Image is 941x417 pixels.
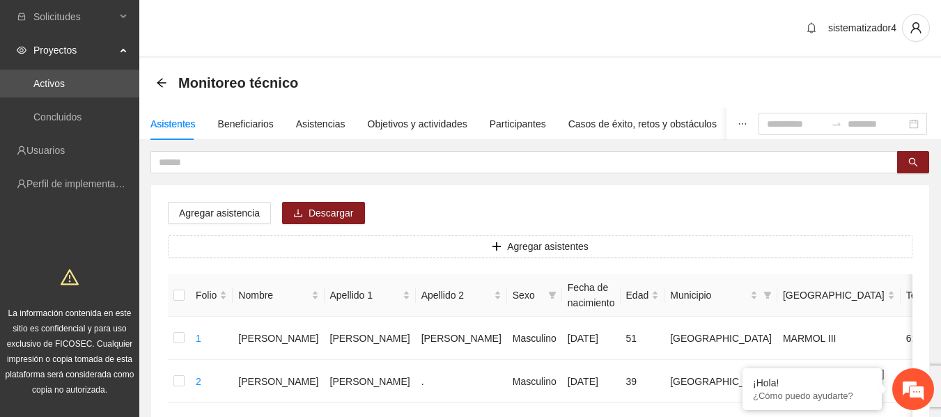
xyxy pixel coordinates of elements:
[325,360,416,403] td: [PERSON_NAME]
[228,7,262,40] div: Minimizar ventana de chat en vivo
[902,14,930,42] button: user
[72,71,234,89] div: Chatee con nosotros ahora
[196,333,201,344] a: 1
[777,317,901,360] td: MARMOL III
[421,288,491,303] span: Apellido 2
[178,72,298,94] span: Monitoreo técnico
[777,274,901,317] th: Colonia
[168,235,912,258] button: plusAgregar asistentes
[777,360,901,403] td: [GEOGRAPHIC_DATA] 2000
[150,116,196,132] div: Asistentes
[17,45,26,55] span: eye
[282,202,365,224] button: downloadDescargar
[828,22,896,33] span: sistematizador4
[664,274,777,317] th: Municipio
[416,274,507,317] th: Apellido 2
[196,376,201,387] a: 2
[761,285,775,306] span: filter
[621,274,665,317] th: Edad
[416,360,507,403] td: .
[368,116,467,132] div: Objetivos y actividades
[726,108,759,140] button: ellipsis
[903,22,929,34] span: user
[179,205,260,221] span: Agregar asistencia
[168,202,271,224] button: Agregar asistencia
[783,288,885,303] span: [GEOGRAPHIC_DATA]
[831,118,842,129] span: swap-right
[330,288,400,303] span: Apellido 1
[218,116,274,132] div: Beneficiarios
[196,288,217,303] span: Folio
[513,288,543,303] span: Sexo
[6,308,134,395] span: La información contenida en este sitio es confidencial y para uso exclusivo de FICOSEC. Cualquier...
[156,77,167,88] span: arrow-left
[664,317,777,360] td: [GEOGRAPHIC_DATA]
[26,178,135,189] a: Perfil de implementadora
[33,78,65,89] a: Activos
[190,274,233,317] th: Folio
[548,291,557,299] span: filter
[490,116,546,132] div: Participantes
[233,360,324,403] td: [PERSON_NAME]
[325,274,416,317] th: Apellido 1
[233,274,324,317] th: Nombre
[325,317,416,360] td: [PERSON_NAME]
[670,288,747,303] span: Municipio
[238,288,308,303] span: Nombre
[562,317,621,360] td: [DATE]
[156,77,167,89] div: Back
[81,132,192,273] span: Estamos en línea.
[801,22,822,33] span: bell
[26,145,65,156] a: Usuarios
[664,360,777,403] td: [GEOGRAPHIC_DATA]
[296,116,345,132] div: Asistencias
[233,317,324,360] td: [PERSON_NAME]
[908,157,918,168] span: search
[507,317,562,360] td: Masculino
[33,111,81,123] a: Concluidos
[492,242,501,253] span: plus
[738,119,747,129] span: ellipsis
[897,151,929,173] button: search
[621,360,665,403] td: 39
[545,285,559,306] span: filter
[562,360,621,403] td: [DATE]
[753,391,871,401] p: ¿Cómo puedo ayudarte?
[753,377,871,388] div: ¡Hola!
[562,274,621,317] th: Fecha de nacimiento
[309,205,354,221] span: Descargar
[61,268,79,286] span: warning
[507,239,589,254] span: Agregar asistentes
[763,291,772,299] span: filter
[831,118,842,129] span: to
[800,17,823,39] button: bell
[568,116,717,132] div: Casos de éxito, retos y obstáculos
[293,208,303,219] span: download
[507,360,562,403] td: Masculino
[416,317,507,360] td: [PERSON_NAME]
[621,317,665,360] td: 51
[17,12,26,22] span: inbox
[626,288,649,303] span: Edad
[33,36,116,64] span: Proyectos
[33,3,116,31] span: Solicitudes
[7,273,265,322] textarea: Escriba su mensaje y pulse “Intro”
